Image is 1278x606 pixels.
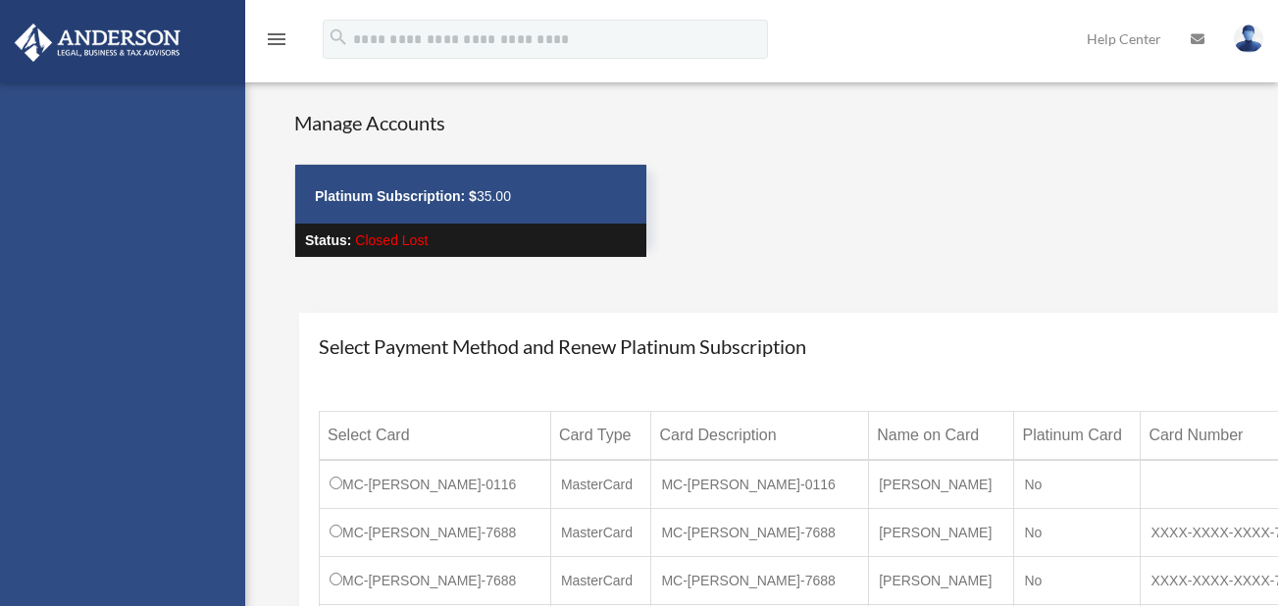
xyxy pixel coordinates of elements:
td: No [1014,508,1141,556]
td: [PERSON_NAME] [869,460,1014,509]
td: MC-[PERSON_NAME]-7688 [320,556,551,604]
td: MC-[PERSON_NAME]-7688 [320,508,551,556]
strong: Status: [305,232,351,248]
p: 35.00 [315,184,627,209]
td: [PERSON_NAME] [869,508,1014,556]
td: MasterCard [550,508,651,556]
img: Anderson Advisors Platinum Portal [9,24,186,62]
td: MC-[PERSON_NAME]-0116 [320,460,551,509]
td: MasterCard [550,556,651,604]
a: menu [265,34,288,51]
td: MC-[PERSON_NAME]-0116 [651,460,869,509]
td: [PERSON_NAME] [869,556,1014,604]
th: Card Type [550,411,651,460]
span: Closed Lost [355,232,428,248]
img: User Pic [1234,25,1263,53]
td: MC-[PERSON_NAME]-7688 [651,556,869,604]
i: menu [265,27,288,51]
th: Select Card [320,411,551,460]
td: No [1014,460,1141,509]
td: MasterCard [550,460,651,509]
i: search [328,26,349,48]
th: Platinum Card [1014,411,1141,460]
td: No [1014,556,1141,604]
td: MC-[PERSON_NAME]-7688 [651,508,869,556]
th: Card Description [651,411,869,460]
th: Name on Card [869,411,1014,460]
strong: Platinum Subscription: $ [315,188,477,204]
h4: Manage Accounts [294,109,647,136]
